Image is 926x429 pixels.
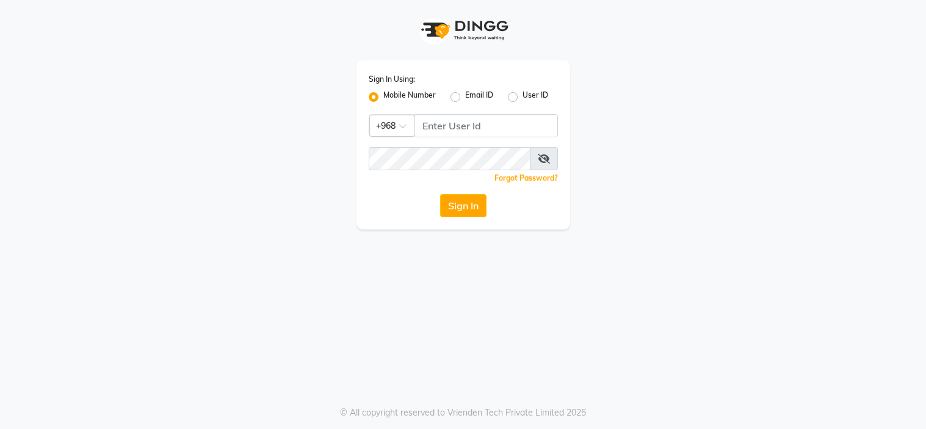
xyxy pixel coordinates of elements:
label: Sign In Using: [369,74,415,85]
button: Sign In [440,194,487,217]
input: Username [369,147,530,170]
label: User ID [523,90,548,104]
input: Username [414,114,558,137]
label: Mobile Number [383,90,436,104]
label: Email ID [465,90,493,104]
img: logo1.svg [414,12,512,48]
a: Forgot Password? [494,173,558,182]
